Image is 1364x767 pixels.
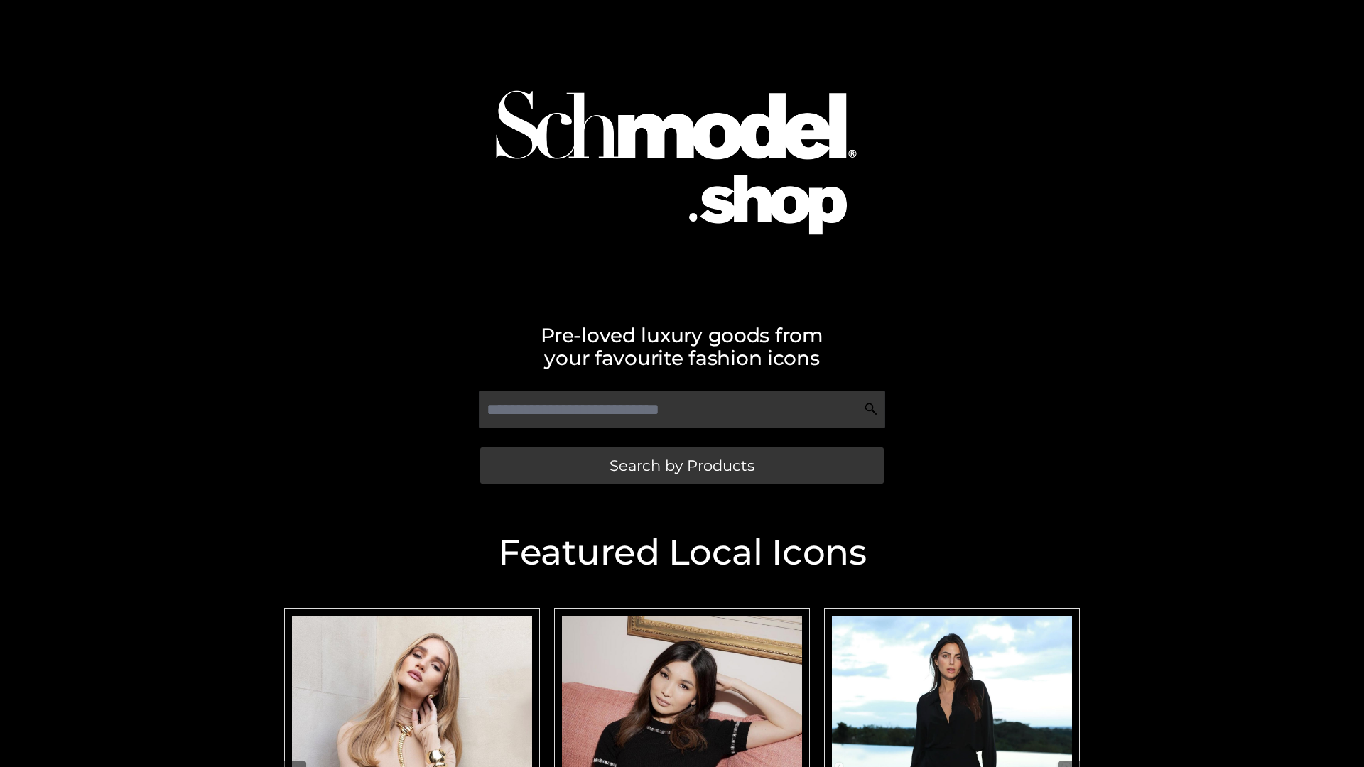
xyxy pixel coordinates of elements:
h2: Featured Local Icons​ [277,535,1087,570]
h2: Pre-loved luxury goods from your favourite fashion icons [277,324,1087,369]
span: Search by Products [610,458,754,473]
img: Search Icon [864,402,878,416]
a: Search by Products [480,447,884,484]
